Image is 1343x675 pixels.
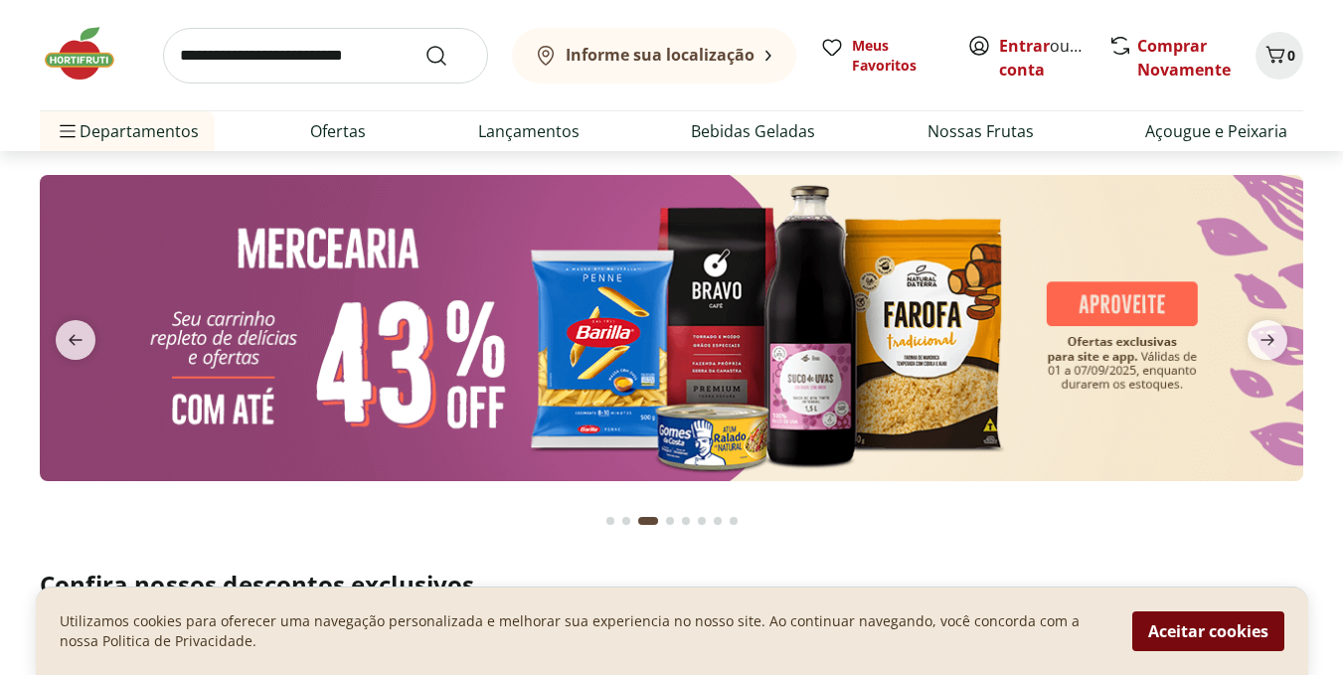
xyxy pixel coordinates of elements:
[710,497,726,545] button: Go to page 7 from fs-carousel
[852,36,943,76] span: Meus Favoritos
[1287,46,1295,65] span: 0
[60,611,1108,651] p: Utilizamos cookies para oferecer uma navegação personalizada e melhorar sua experiencia no nosso ...
[512,28,796,84] button: Informe sua localização
[618,497,634,545] button: Go to page 2 from fs-carousel
[566,44,755,66] b: Informe sua localização
[1256,32,1303,80] button: Carrinho
[1145,119,1287,143] a: Açougue e Peixaria
[40,24,139,84] img: Hortifruti
[634,497,662,545] button: Current page from fs-carousel
[678,497,694,545] button: Go to page 5 from fs-carousel
[726,497,742,545] button: Go to page 8 from fs-carousel
[999,35,1050,57] a: Entrar
[163,28,488,84] input: search
[999,34,1088,82] span: ou
[820,36,943,76] a: Meus Favoritos
[56,107,199,155] span: Departamentos
[1232,320,1303,360] button: next
[56,107,80,155] button: Menu
[662,497,678,545] button: Go to page 4 from fs-carousel
[999,35,1108,81] a: Criar conta
[1132,611,1284,651] button: Aceitar cookies
[40,175,1303,481] img: mercearia
[927,119,1034,143] a: Nossas Frutas
[478,119,580,143] a: Lançamentos
[602,497,618,545] button: Go to page 1 from fs-carousel
[40,320,111,360] button: previous
[694,497,710,545] button: Go to page 6 from fs-carousel
[1137,35,1231,81] a: Comprar Novamente
[691,119,815,143] a: Bebidas Geladas
[310,119,366,143] a: Ofertas
[424,44,472,68] button: Submit Search
[40,569,1303,600] h2: Confira nossos descontos exclusivos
